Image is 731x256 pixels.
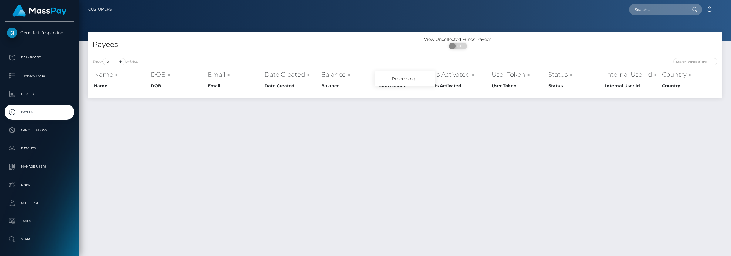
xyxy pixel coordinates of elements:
p: Dashboard [7,53,72,62]
th: Country [661,81,717,91]
a: Taxes [5,214,74,229]
span: Genetic LIfespan Inc [5,30,74,35]
h4: Payees [93,39,400,50]
div: Processing... [375,71,435,86]
a: Cancellations [5,123,74,138]
div: View Uncollected Funds Payees [405,36,510,43]
th: Internal User Id [604,68,660,81]
a: Manage Users [5,159,74,174]
p: Taxes [7,217,72,226]
th: Total Loaded [376,68,433,81]
p: Links [7,180,72,189]
th: User Token [490,81,547,91]
a: Links [5,177,74,192]
p: Cancellations [7,126,72,135]
th: Status [547,68,604,81]
th: Date Created [263,68,320,81]
th: Status [547,81,604,91]
a: Transactions [5,68,74,83]
p: Payees [7,108,72,117]
a: User Profile [5,195,74,211]
th: Is Activated [433,81,490,91]
select: Showentries [103,58,126,65]
th: Email [206,81,263,91]
a: Dashboard [5,50,74,65]
p: Batches [7,144,72,153]
a: Ledger [5,86,74,101]
th: DOB [149,81,206,91]
label: Show entries [93,58,138,65]
th: Name [93,68,149,81]
th: Email [206,68,263,81]
span: OFF [452,43,467,49]
th: Balance [320,68,376,81]
th: Balance [320,81,376,91]
p: Ledger [7,89,72,98]
p: Search [7,235,72,244]
th: Is Activated [433,68,490,81]
th: Internal User Id [604,81,660,91]
th: Date Created [263,81,320,91]
p: User Profile [7,198,72,208]
a: Search [5,232,74,247]
p: Transactions [7,71,72,80]
a: Customers [88,3,112,16]
a: Batches [5,141,74,156]
th: User Token [490,68,547,81]
a: Payees [5,105,74,120]
th: DOB [149,68,206,81]
input: Search transactions [673,58,717,65]
img: MassPay Logo [12,5,66,17]
input: Search... [629,4,686,15]
p: Manage Users [7,162,72,171]
img: Genetic LIfespan Inc [7,28,17,38]
th: Name [93,81,149,91]
th: Country [661,68,717,81]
